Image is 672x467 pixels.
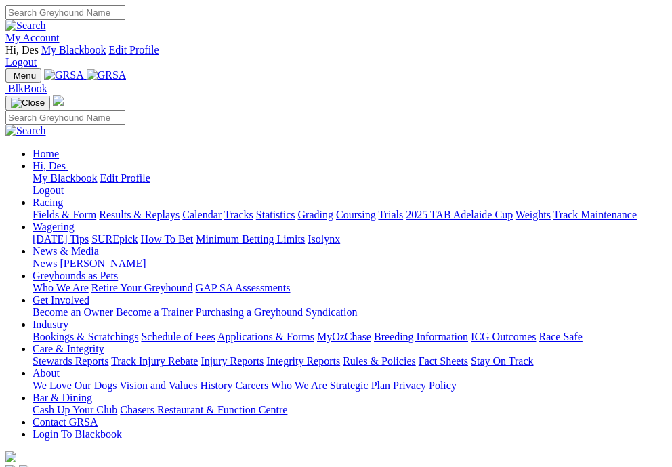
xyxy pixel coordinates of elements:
[91,282,193,293] a: Retire Your Greyhound
[33,160,66,171] span: Hi, Des
[99,209,180,220] a: Results & Replays
[33,209,96,220] a: Fields & Form
[33,282,667,294] div: Greyhounds as Pets
[33,355,667,367] div: Care & Integrity
[33,172,667,197] div: Hi, Des
[5,20,46,32] img: Search
[8,83,47,94] span: BlkBook
[141,331,215,342] a: Schedule of Fees
[298,209,333,220] a: Grading
[33,209,667,221] div: Racing
[33,294,89,306] a: Get Involved
[33,343,104,354] a: Care & Integrity
[33,258,57,269] a: News
[33,355,108,367] a: Stewards Reports
[271,380,327,391] a: Who We Are
[116,306,193,318] a: Become a Trainer
[471,355,533,367] a: Stay On Track
[141,233,194,245] a: How To Bet
[41,44,106,56] a: My Blackbook
[235,380,268,391] a: Careers
[33,428,122,440] a: Login To Blackbook
[196,233,305,245] a: Minimum Betting Limits
[378,209,403,220] a: Trials
[5,96,50,110] button: Toggle navigation
[33,221,75,232] a: Wagering
[5,44,39,56] span: Hi, Des
[5,5,125,20] input: Search
[553,209,637,220] a: Track Maintenance
[200,380,232,391] a: History
[33,184,64,196] a: Logout
[471,331,536,342] a: ICG Outcomes
[5,110,125,125] input: Search
[33,331,667,343] div: Industry
[33,270,118,281] a: Greyhounds as Pets
[33,367,60,379] a: About
[33,258,667,270] div: News & Media
[330,380,390,391] a: Strategic Plan
[406,209,513,220] a: 2025 TAB Adelaide Cup
[33,331,138,342] a: Bookings & Scratchings
[516,209,551,220] a: Weights
[87,69,127,81] img: GRSA
[224,209,253,220] a: Tracks
[256,209,295,220] a: Statistics
[11,98,45,108] img: Close
[33,233,667,245] div: Wagering
[393,380,457,391] a: Privacy Policy
[196,306,303,318] a: Purchasing a Greyhound
[108,44,159,56] a: Edit Profile
[33,392,92,403] a: Bar & Dining
[33,160,68,171] a: Hi, Des
[196,282,291,293] a: GAP SA Assessments
[14,70,36,81] span: Menu
[182,209,222,220] a: Calendar
[120,404,287,415] a: Chasers Restaurant & Function Centre
[5,32,60,43] a: My Account
[33,306,667,319] div: Get Involved
[33,404,667,416] div: Bar & Dining
[374,331,468,342] a: Breeding Information
[119,380,197,391] a: Vision and Values
[5,68,41,83] button: Toggle navigation
[5,44,667,68] div: My Account
[201,355,264,367] a: Injury Reports
[33,404,117,415] a: Cash Up Your Club
[317,331,371,342] a: MyOzChase
[60,258,146,269] a: [PERSON_NAME]
[5,125,46,137] img: Search
[306,306,357,318] a: Syndication
[33,416,98,428] a: Contact GRSA
[33,197,63,208] a: Racing
[217,331,314,342] a: Applications & Forms
[100,172,150,184] a: Edit Profile
[111,355,198,367] a: Track Injury Rebate
[33,172,98,184] a: My Blackbook
[33,306,113,318] a: Become an Owner
[5,451,16,462] img: logo-grsa-white.png
[266,355,340,367] a: Integrity Reports
[5,56,37,68] a: Logout
[419,355,468,367] a: Fact Sheets
[33,380,667,392] div: About
[33,380,117,391] a: We Love Our Dogs
[343,355,416,367] a: Rules & Policies
[539,331,582,342] a: Race Safe
[336,209,376,220] a: Coursing
[33,233,89,245] a: [DATE] Tips
[5,83,47,94] a: BlkBook
[44,69,84,81] img: GRSA
[33,319,68,330] a: Industry
[91,233,138,245] a: SUREpick
[308,233,340,245] a: Isolynx
[53,95,64,106] img: logo-grsa-white.png
[33,148,59,159] a: Home
[33,282,89,293] a: Who We Are
[33,245,99,257] a: News & Media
